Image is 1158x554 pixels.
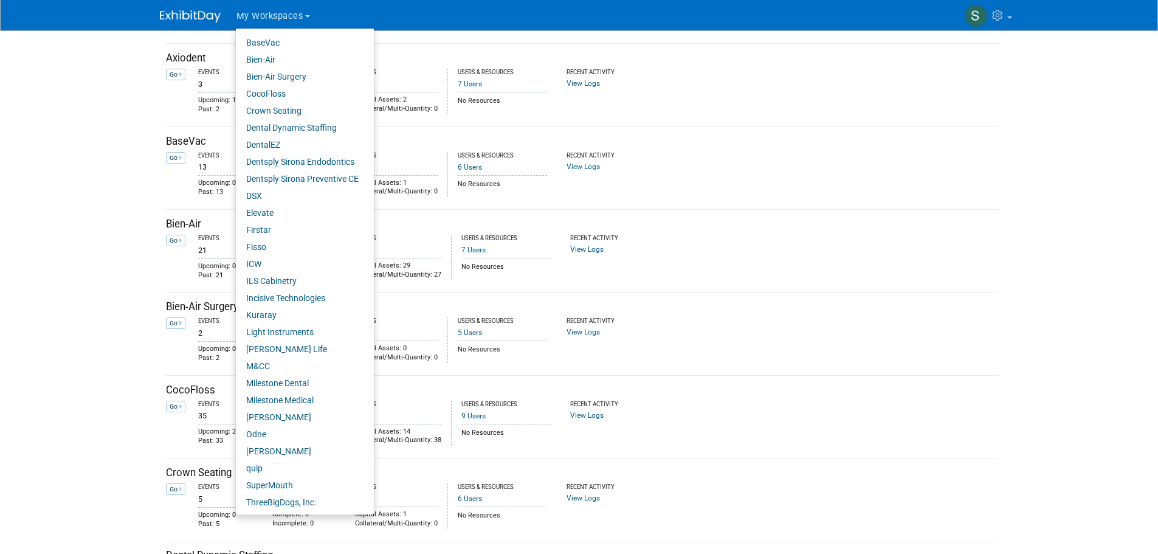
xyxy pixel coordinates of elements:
[236,102,365,119] a: Crown Seating
[570,411,604,420] a: View Logs
[236,460,365,477] a: quip
[272,519,336,528] div: Incomplete: 0
[236,306,365,324] a: Kuraray
[458,97,500,105] span: No Resources
[461,263,504,271] span: No Resources
[355,235,441,243] div: Assets
[236,204,365,221] a: Elevate
[458,494,482,503] a: 6 Users
[355,483,438,491] div: Assets
[355,152,438,160] div: Assets
[166,466,999,480] div: Crown Seating
[236,187,365,204] a: DSX
[570,245,604,254] a: View Logs
[236,375,365,392] a: Milestone Dental
[458,80,482,88] a: 7 Users
[198,271,253,280] div: Past: 21
[198,520,253,529] div: Past: 5
[166,317,185,329] a: Go
[236,272,365,289] a: ILS Cabinetry
[567,162,600,171] a: View Logs
[236,170,365,187] a: Dentsply Sirona Preventive CE
[236,324,365,341] a: Light Instruments
[236,221,365,238] a: Firstar
[236,238,365,255] a: Fisso
[166,483,185,495] a: Go
[198,179,253,188] div: Upcoming: 0
[198,317,253,325] div: Events
[458,328,482,337] a: 5 Users
[198,77,253,89] div: 3
[160,10,221,23] img: ExhibitDay
[458,69,548,77] div: Users & Resources
[198,354,253,363] div: Past: 2
[355,261,441,271] div: Capital Assets: 29
[198,511,253,520] div: Upcoming: 0
[166,134,999,149] div: BaseVac
[355,409,441,421] div: 52
[461,429,504,437] span: No Resources
[236,136,365,153] a: DentalEZ
[236,119,365,136] a: Dental Dynamic Staffing
[567,494,600,502] a: View Logs
[236,255,365,272] a: ICW
[355,353,438,362] div: Collateral/Multi-Quantity: 0
[567,483,638,491] div: Recent Activity
[236,153,365,170] a: Dentsply Sirona Endodontics
[236,358,365,375] a: M&CC
[570,401,642,409] div: Recent Activity
[567,328,600,336] a: View Logs
[355,344,438,353] div: Capital Assets: 0
[355,187,438,196] div: Collateral/Multi-Quantity: 0
[236,443,365,460] a: [PERSON_NAME]
[355,160,438,172] div: 1
[198,105,253,114] div: Past: 2
[198,243,253,255] div: 21
[236,494,365,511] a: ThreeBigDogs, Inc.
[166,383,999,398] div: CocoFloss
[355,510,438,519] div: Capital Assets: 1
[166,401,185,412] a: Go
[198,159,253,172] div: 13
[355,105,438,114] div: Collateral/Multi-Quantity: 0
[567,79,600,88] a: View Logs
[236,477,365,494] a: SuperMouth
[198,262,253,271] div: Upcoming: 0
[198,345,253,354] div: Upcoming: 0
[355,317,438,325] div: Assets
[198,428,253,437] div: Upcoming: 2
[458,152,548,160] div: Users & Resources
[198,408,253,421] div: 35
[355,428,441,437] div: Capital Assets: 14
[355,325,438,338] div: 0
[355,271,441,280] div: Collateral/Multi-Quantity: 27
[236,289,365,306] a: Incisive Technologies
[198,188,253,197] div: Past: 13
[198,491,253,504] div: 5
[567,152,638,160] div: Recent Activity
[166,300,999,314] div: Bien-Air Surgery
[236,392,365,409] a: Milestone Medical
[166,152,185,164] a: Go
[355,436,441,445] div: Collateral/Multi-Quantity: 38
[355,69,438,77] div: Assets
[236,68,365,85] a: Bien-Air Surgery
[355,95,438,105] div: Capital Assets: 2
[458,345,500,353] span: No Resources
[355,179,438,188] div: Capital Assets: 1
[166,235,185,246] a: Go
[461,246,486,254] a: 7 Users
[198,437,253,446] div: Past: 33
[355,243,441,255] div: 56
[461,412,486,420] a: 9 Users
[458,163,482,171] a: 6 Users
[236,426,365,443] a: Odne
[461,235,551,243] div: Users & Resources
[236,51,365,68] a: Bien-Air
[198,96,253,105] div: Upcoming: 1
[198,401,253,409] div: Events
[355,519,438,528] div: Collateral/Multi-Quantity: 0
[458,317,548,325] div: Users & Resources
[198,325,253,338] div: 2
[458,511,500,519] span: No Resources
